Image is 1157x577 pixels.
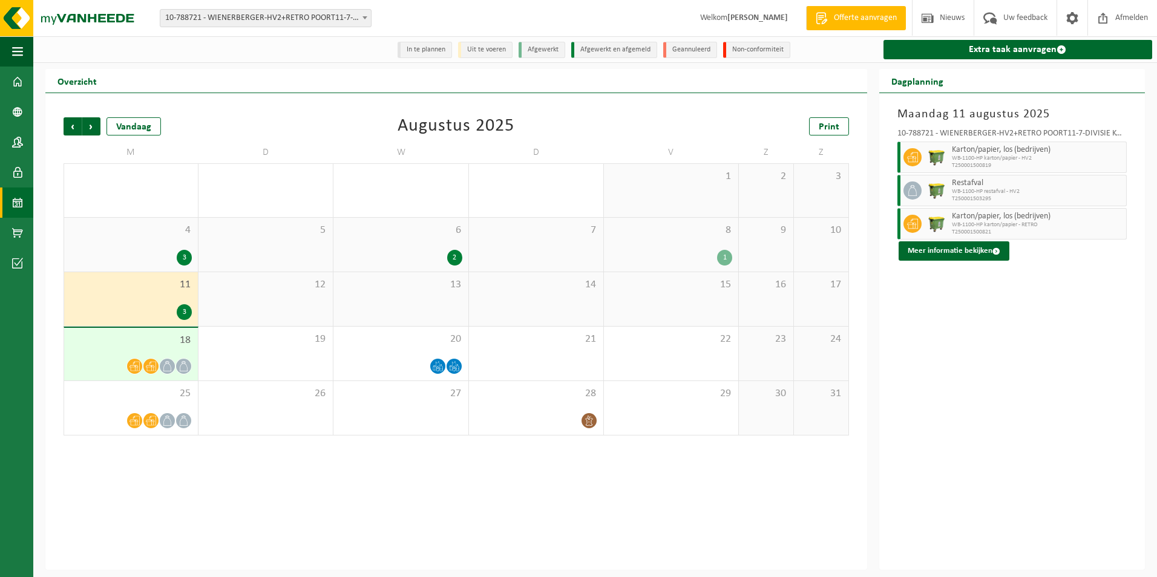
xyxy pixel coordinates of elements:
[339,224,462,237] span: 6
[519,42,565,58] li: Afgewerkt
[458,42,513,58] li: Uit te voeren
[800,333,842,346] span: 24
[70,387,192,400] span: 25
[952,162,1123,169] span: T250001500819
[198,142,333,163] td: D
[610,387,732,400] span: 29
[475,333,597,346] span: 21
[800,224,842,237] span: 10
[879,69,955,93] h2: Dagplanning
[107,117,161,135] div: Vandaag
[952,145,1123,155] span: Karton/papier, los (bedrijven)
[469,142,604,163] td: D
[205,224,327,237] span: 5
[800,170,842,183] span: 3
[794,142,849,163] td: Z
[610,278,732,292] span: 15
[82,117,100,135] span: Volgende
[745,333,787,346] span: 23
[952,221,1123,229] span: WB-1100-HP karton/papier - RETRO
[604,142,739,163] td: V
[339,387,462,400] span: 27
[952,229,1123,236] span: T250001500821
[739,142,794,163] td: Z
[663,42,717,58] li: Geannuleerd
[952,178,1123,188] span: Restafval
[897,129,1127,142] div: 10-788721 - WIENERBERGER-HV2+RETRO POORT11-7-DIVISIE KORTEMARK - KORTEMARK
[205,333,327,346] span: 19
[745,387,787,400] span: 30
[475,224,597,237] span: 7
[70,224,192,237] span: 4
[610,170,732,183] span: 1
[70,278,192,292] span: 11
[809,117,849,135] a: Print
[177,250,192,266] div: 3
[45,69,109,93] h2: Overzicht
[745,278,787,292] span: 16
[70,334,192,347] span: 18
[333,142,468,163] td: W
[475,278,597,292] span: 14
[928,181,946,200] img: WB-1100-HPE-GN-50
[160,9,372,27] span: 10-788721 - WIENERBERGER-HV2+RETRO POORT11-7-DIVISIE KORTEMARK - KORTEMARK
[952,155,1123,162] span: WB-1100-HP karton/papier - HV2
[205,387,327,400] span: 26
[398,42,452,58] li: In te plannen
[160,10,371,27] span: 10-788721 - WIENERBERGER-HV2+RETRO POORT11-7-DIVISIE KORTEMARK - KORTEMARK
[339,278,462,292] span: 13
[745,170,787,183] span: 2
[64,142,198,163] td: M
[475,387,597,400] span: 28
[339,333,462,346] span: 20
[571,42,657,58] li: Afgewerkt en afgemeld
[745,224,787,237] span: 9
[727,13,788,22] strong: [PERSON_NAME]
[928,215,946,233] img: WB-1100-HPE-GN-50
[952,188,1123,195] span: WB-1100-HP restafval - HV2
[717,250,732,266] div: 1
[899,241,1009,261] button: Meer informatie bekijken
[928,148,946,166] img: WB-1100-HPE-GN-50
[952,195,1123,203] span: T250001503295
[610,333,732,346] span: 22
[723,42,790,58] li: Non-conformiteit
[800,278,842,292] span: 17
[205,278,327,292] span: 12
[800,387,842,400] span: 31
[806,6,906,30] a: Offerte aanvragen
[447,250,462,266] div: 2
[610,224,732,237] span: 8
[398,117,514,135] div: Augustus 2025
[819,122,839,132] span: Print
[177,304,192,320] div: 3
[897,105,1127,123] h3: Maandag 11 augustus 2025
[883,40,1152,59] a: Extra taak aanvragen
[831,12,900,24] span: Offerte aanvragen
[64,117,82,135] span: Vorige
[952,212,1123,221] span: Karton/papier, los (bedrijven)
